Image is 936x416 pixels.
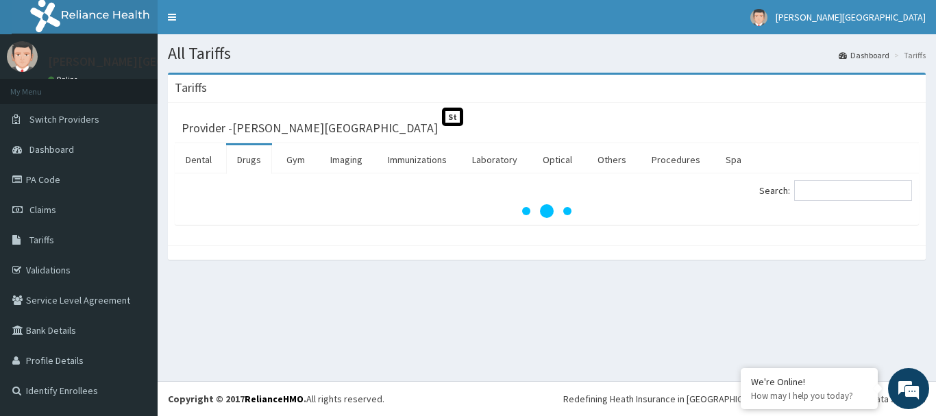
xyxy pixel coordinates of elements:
a: Others [587,145,637,174]
a: RelianceHMO [245,393,304,405]
h3: Tariffs [175,82,207,94]
a: Optical [532,145,583,174]
a: Laboratory [461,145,528,174]
a: Online [48,75,81,84]
p: [PERSON_NAME][GEOGRAPHIC_DATA] [48,56,251,68]
input: Search: [794,180,912,201]
a: Procedures [641,145,711,174]
a: Imaging [319,145,373,174]
img: User Image [7,41,38,72]
a: Gym [275,145,316,174]
span: Claims [29,204,56,216]
div: Redefining Heath Insurance in [GEOGRAPHIC_DATA] using Telemedicine and Data Science! [563,392,926,406]
h1: All Tariffs [168,45,926,62]
span: St [442,108,463,126]
a: Dental [175,145,223,174]
span: Dashboard [29,143,74,156]
p: How may I help you today? [751,390,867,402]
h3: Provider - [PERSON_NAME][GEOGRAPHIC_DATA] [182,122,438,134]
div: We're Online! [751,376,867,388]
a: Drugs [226,145,272,174]
span: Tariffs [29,234,54,246]
span: [PERSON_NAME][GEOGRAPHIC_DATA] [776,11,926,23]
strong: Copyright © 2017 . [168,393,306,405]
li: Tariffs [891,49,926,61]
svg: audio-loading [519,184,574,238]
a: Spa [715,145,752,174]
footer: All rights reserved. [158,381,936,416]
a: Dashboard [839,49,889,61]
label: Search: [759,180,912,201]
a: Immunizations [377,145,458,174]
span: Switch Providers [29,113,99,125]
img: User Image [750,9,767,26]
